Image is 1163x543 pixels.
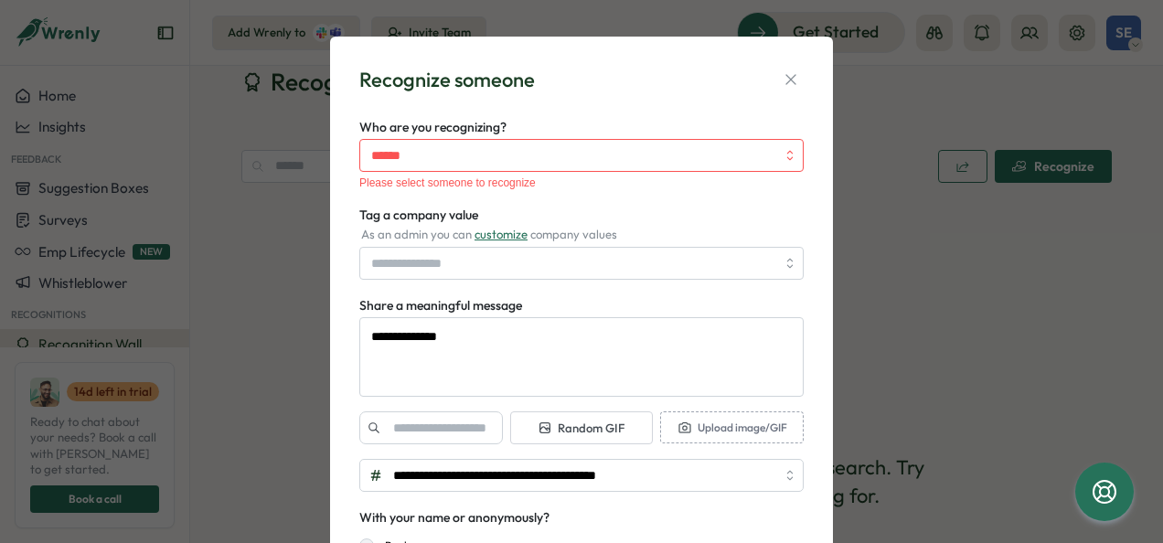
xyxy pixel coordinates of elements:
[359,176,804,189] div: Please select someone to recognize
[538,421,624,437] span: Random GIF
[359,66,535,94] div: Recognize someone
[510,411,654,444] button: Random GIF
[359,118,507,138] label: Who are you recognizing?
[359,206,478,226] label: Tag a company value
[359,296,522,316] label: Share a meaningful message
[359,227,804,243] div: As an admin you can company values
[475,227,528,241] a: customize
[359,508,549,528] div: With your name or anonymously?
